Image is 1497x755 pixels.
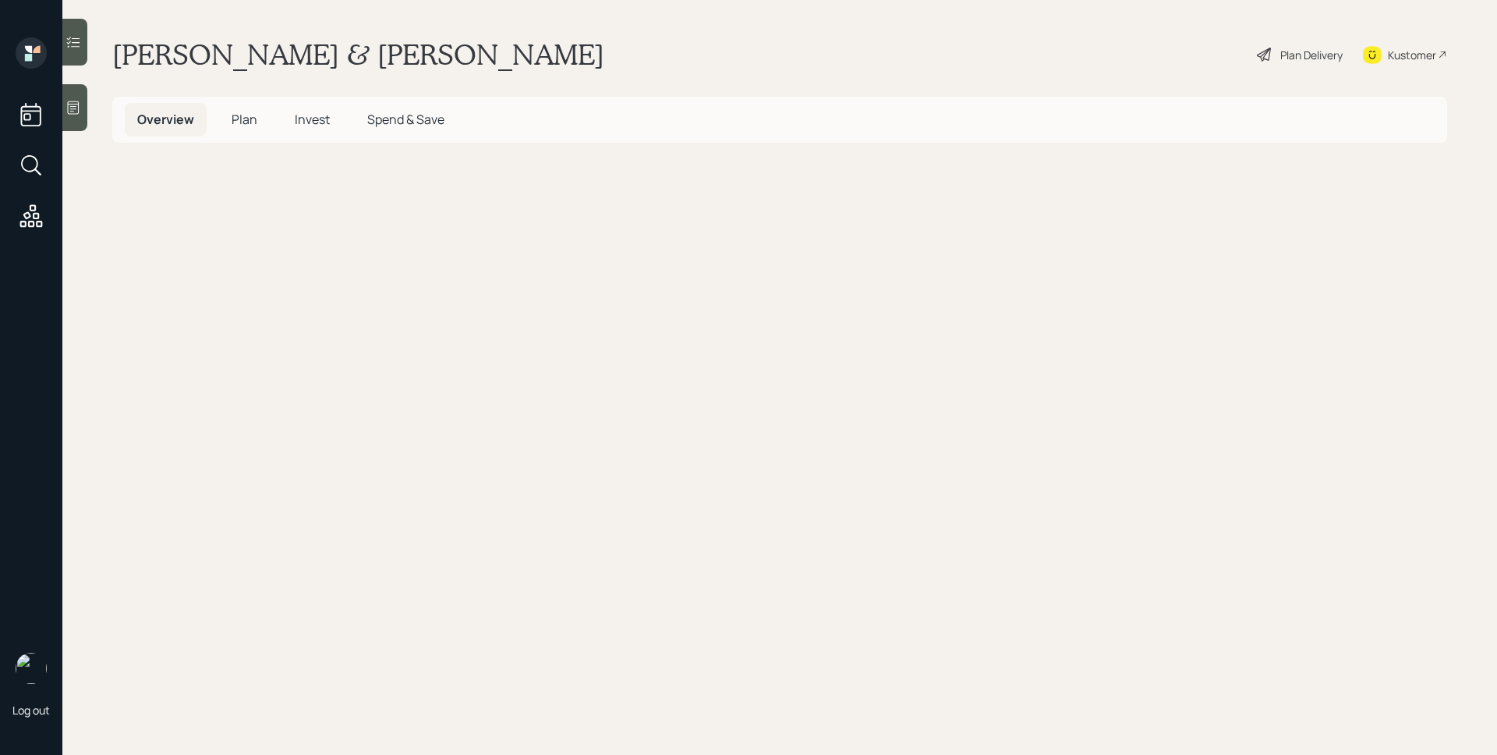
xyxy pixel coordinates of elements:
[16,653,47,684] img: james-distasi-headshot.png
[112,37,604,72] h1: [PERSON_NAME] & [PERSON_NAME]
[12,703,50,718] div: Log out
[232,111,257,128] span: Plan
[295,111,330,128] span: Invest
[1280,47,1343,63] div: Plan Delivery
[367,111,444,128] span: Spend & Save
[137,111,194,128] span: Overview
[1388,47,1436,63] div: Kustomer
